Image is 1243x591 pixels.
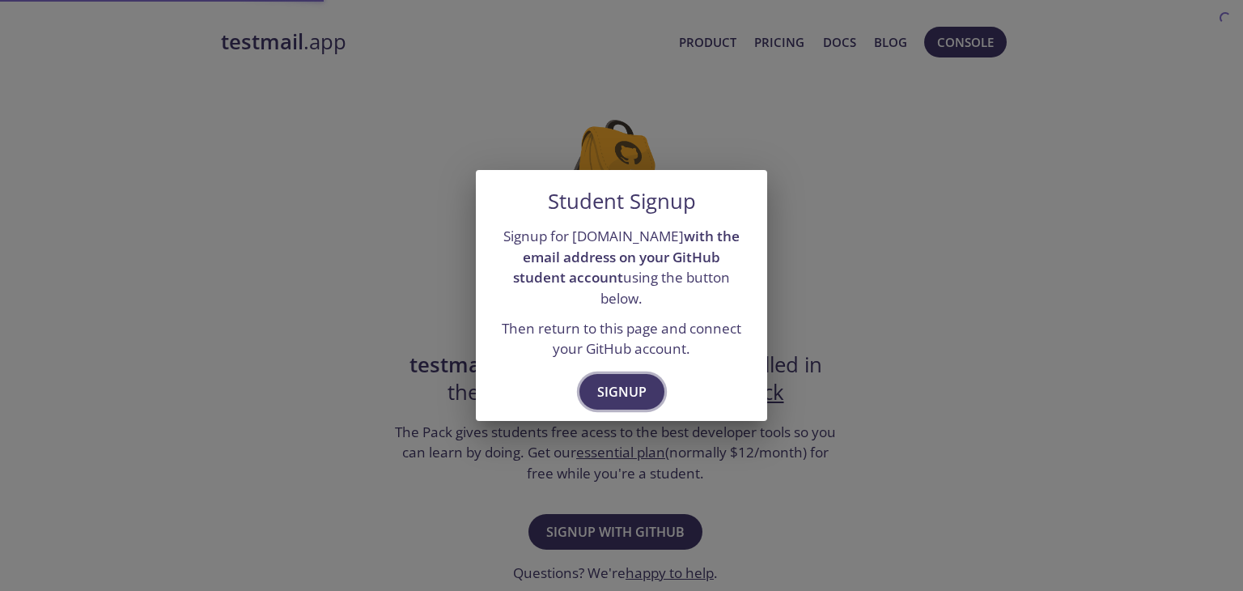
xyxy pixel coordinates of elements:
[548,189,696,214] h5: Student Signup
[513,227,740,287] strong: with the email address on your GitHub student account
[579,374,664,410] button: Signup
[495,318,748,359] p: Then return to this page and connect your GitHub account.
[597,381,647,403] span: Signup
[495,226,748,309] p: Signup for [DOMAIN_NAME] using the button below.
